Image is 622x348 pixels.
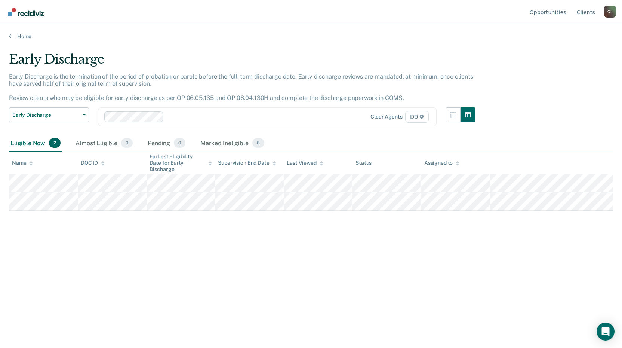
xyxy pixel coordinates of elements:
span: 2 [49,138,61,148]
span: Early Discharge [12,112,80,118]
span: 0 [121,138,133,148]
div: DOC ID [81,160,105,166]
div: Name [12,160,33,166]
span: 0 [174,138,185,148]
div: Early Discharge [9,52,475,73]
div: Clear agents [370,114,402,120]
button: Profile dropdown button [604,6,616,18]
div: Last Viewed [287,160,323,166]
p: Early Discharge is the termination of the period of probation or parole before the full-term disc... [9,73,473,102]
div: Assigned to [424,160,459,166]
div: Almost Eligible0 [74,135,134,152]
div: Open Intercom Messenger [597,323,615,341]
div: Pending0 [146,135,187,152]
img: Recidiviz [8,8,44,16]
button: Early Discharge [9,107,89,122]
div: Marked Ineligible8 [199,135,266,152]
span: 8 [252,138,264,148]
div: Earliest Eligibility Date for Early Discharge [150,153,212,172]
div: C L [604,6,616,18]
div: Eligible Now2 [9,135,62,152]
div: Supervision End Date [218,160,276,166]
a: Home [9,33,613,40]
span: D9 [405,111,429,123]
div: Status [355,160,372,166]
